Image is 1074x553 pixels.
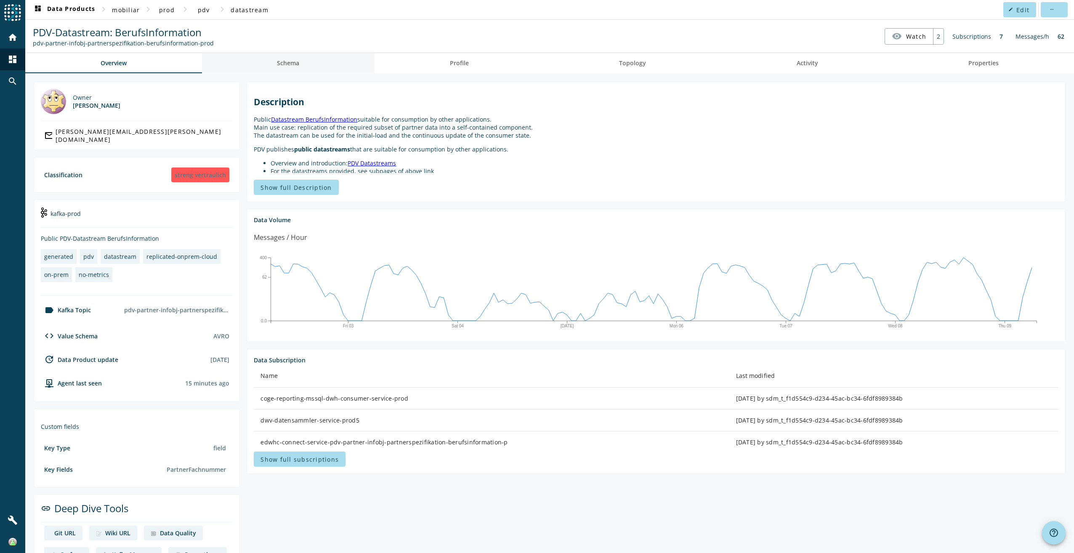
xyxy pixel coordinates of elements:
div: Data Volume [254,216,1058,224]
div: Data Subscription [254,356,1058,364]
div: field [210,441,229,455]
div: datastream [104,253,136,261]
div: Messages/h [1011,28,1053,45]
text: Mon 06 [670,324,684,328]
div: Messages / Hour [254,232,307,243]
mat-icon: home [8,32,18,43]
text: Tue 07 [779,324,792,328]
button: Watch [885,29,933,44]
mat-icon: visibility [892,31,902,41]
div: coge-reporting-mssql-dwh-consumer-service-prod [261,394,722,403]
text: 400 [260,255,267,260]
mat-icon: code [44,331,54,341]
div: Kafka Topic [41,305,91,315]
span: PDV-Datastream: BerufsInformation [33,25,202,39]
text: Fri 03 [343,324,354,328]
th: Last modified [729,364,1058,388]
span: Properties [968,60,999,66]
div: PartnerFachnummer [163,462,229,477]
a: [PERSON_NAME][EMAIL_ADDRESS][PERSON_NAME][DOMAIN_NAME] [41,128,233,143]
img: kafka-prod [41,207,47,218]
div: [PERSON_NAME] [73,101,120,109]
li: For the datastreams provided, see subpages of above link [271,167,1058,175]
span: Schema [277,60,299,66]
div: [DATE] [210,356,229,364]
div: pdv-partner-infobj-partnerspezifikation-berufsinformation-prod [121,303,233,317]
text: Wed 08 [888,324,903,328]
mat-icon: dashboard [8,54,18,64]
div: dwv-datensammler-service-prod5 [261,416,722,425]
div: Git URL [54,529,76,537]
div: Value Schema [41,331,98,341]
button: prod [153,2,180,17]
span: Watch [906,29,926,44]
div: edwhc-connect-service-pdv-partner-infobj-partnerspezifikation-berufsinformation-p [261,438,722,447]
li: Overview and introduction: [271,159,1058,167]
mat-icon: chevron_right [217,4,227,14]
td: [DATE] by sdm_t_f1d554c9-d234-45ac-bc34-6fdf8989384b [729,431,1058,453]
strong: public datastreams [294,145,350,153]
span: pdv [198,6,210,14]
p: Public suitable for consumption by other applications. Main use case: replication of the required... [254,115,1058,139]
button: datastream [227,2,272,17]
div: generated [44,253,73,261]
button: Data Products [29,2,98,17]
img: Bernhard Krenger [41,89,66,114]
span: Overview [101,60,127,66]
div: Data Quality [160,529,196,537]
a: deep dive imageGit URL [44,526,82,540]
mat-icon: more_horiz [1049,7,1054,12]
div: 7 [995,28,1007,45]
div: Key Fields [44,465,73,473]
h2: Description [254,96,1058,108]
div: Kafka Topic: pdv-partner-infobj-partnerspezifikation-berufsinformation-prod [33,39,214,47]
div: Key Type [44,444,70,452]
span: Show full subscriptions [261,455,339,463]
mat-icon: edit [1008,7,1013,12]
div: Deep Dive Tools [41,501,233,522]
a: deep dive imageWiki URL [89,526,137,540]
text: 0.0 [261,319,267,323]
img: spoud-logo.svg [4,4,21,21]
text: 62 [262,275,267,279]
a: Datastream BerufsInformation [271,115,357,123]
div: streng vertraulich [171,167,229,182]
div: agent-env-prod [41,378,102,388]
div: 62 [1053,28,1069,45]
span: prod [159,6,175,14]
div: Subscriptions [948,28,995,45]
button: pdv [190,2,217,17]
button: mobiliar [109,2,143,17]
text: Sat 04 [452,324,464,328]
div: Agents typically reports every 15min to 1h [185,379,229,387]
mat-icon: mail_outline [44,130,52,141]
mat-icon: update [44,354,54,364]
button: Show full Description [254,180,338,195]
span: mobiliar [112,6,140,14]
text: Thu 09 [998,324,1012,328]
div: 2 [933,29,944,44]
td: [DATE] by sdm_t_f1d554c9-d234-45ac-bc34-6fdf8989384b [729,409,1058,431]
div: Public PDV-Datastream BerufsInformation [41,234,233,242]
span: Edit [1016,6,1029,14]
p: PDV publishes that are suitable for consumption by other applications. [254,145,1058,153]
div: Data Product update [41,354,118,364]
span: Show full Description [261,183,332,191]
div: [PERSON_NAME][EMAIL_ADDRESS][PERSON_NAME][DOMAIN_NAME] [56,128,230,144]
img: deep dive image [151,531,157,537]
span: Data Products [33,5,95,15]
mat-icon: chevron_right [143,4,153,14]
div: Custom fields [41,423,233,431]
span: datastream [231,6,268,14]
div: on-prem [44,271,69,279]
mat-icon: help_outline [1049,528,1059,538]
div: Wiki URL [105,529,130,537]
text: [DATE] [561,324,574,328]
a: deep dive imageData Quality [144,526,203,540]
img: deep dive image [96,531,102,537]
div: kafka-prod [41,207,233,228]
mat-icon: dashboard [33,5,43,15]
span: Topology [619,60,646,66]
span: Activity [797,60,818,66]
span: Profile [450,60,469,66]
